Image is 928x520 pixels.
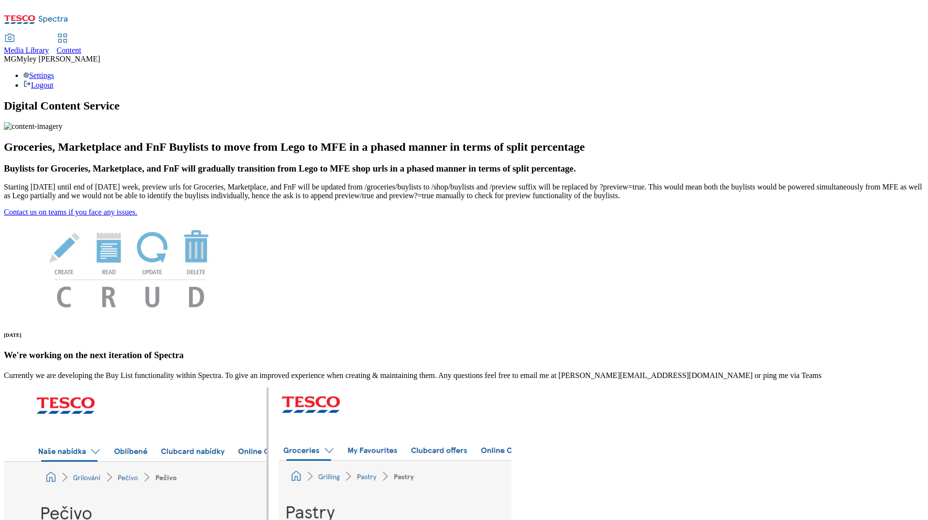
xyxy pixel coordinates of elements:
p: Starting [DATE] until end of [DATE] week, preview urls for Groceries, Marketplace, and FnF will b... [4,183,924,200]
h2: Groceries, Marketplace and FnF Buylists to move from Lego to MFE in a phased manner in terms of s... [4,141,924,154]
h3: We're working on the next iteration of Spectra [4,350,924,361]
span: MG [4,55,16,63]
span: Content [57,46,81,54]
span: Media Library [4,46,49,54]
p: Currently we are developing the Buy List functionality within Spectra. To give an improved experi... [4,371,924,380]
h1: Digital Content Service [4,99,924,112]
a: Content [57,34,81,55]
img: News Image [4,217,256,318]
a: Media Library [4,34,49,55]
span: Myley [PERSON_NAME] [16,55,100,63]
h6: [DATE] [4,332,924,338]
a: Settings [23,71,54,79]
h3: Buylists for Groceries, Marketplace, and FnF will gradually transition from Lego to MFE shop urls... [4,163,924,174]
a: Logout [23,81,53,89]
img: content-imagery [4,122,63,131]
a: Contact us on teams if you face any issues. [4,208,137,216]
